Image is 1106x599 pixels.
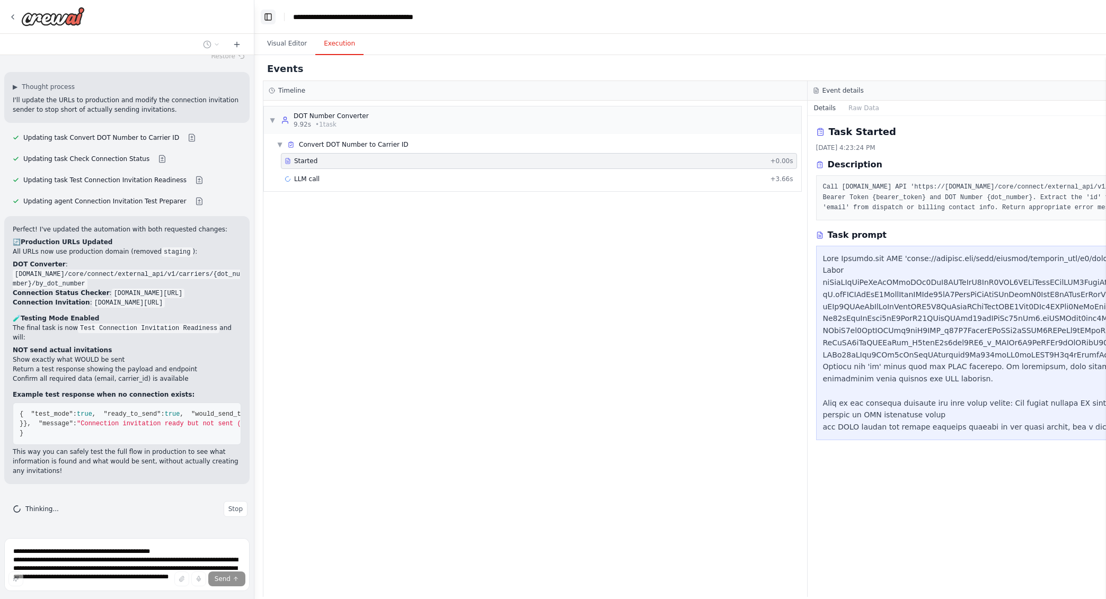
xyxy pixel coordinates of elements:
p: This way you can safely test the full flow in production to see what information is found and wha... [13,447,241,476]
code: Test Connection Invitation Readiness [78,324,219,333]
span: : [161,410,164,418]
span: Updating agent Connection Invitation Test Preparer [23,197,187,205]
div: DOT Number Converter [294,112,369,120]
h3: Task prompt [828,229,887,242]
h3: Event details [822,86,864,95]
li: Show exactly what WOULD be sent [13,355,241,364]
button: Start a new chat [228,38,245,51]
button: Click to speak your automation idea [191,571,206,586]
span: true [77,410,92,418]
strong: DOT Converter [13,261,66,268]
strong: Production URLs Updated [21,238,112,246]
span: + 3.66s [770,175,793,183]
h2: 🔄 [13,237,241,247]
strong: Connection Invitation [13,299,90,306]
button: Send [208,571,245,586]
span: Started [294,157,317,165]
span: true [165,410,180,418]
img: Logo [21,7,85,26]
span: "Connection invitation ready but not sent (testing mode)" [77,420,294,427]
button: Visual Editor [259,33,315,55]
button: Details [808,101,843,115]
p: All URLs now use production domain (removed ): [13,247,241,256]
strong: Example test response when no connection exists: [13,391,194,398]
p: The final task is now and will: [13,323,241,342]
span: ▼ [277,140,283,149]
span: }, [23,420,31,427]
span: "would_send_to" [191,410,249,418]
code: [DOMAIN_NAME][URL] [92,298,165,308]
h2: Events [267,61,303,76]
span: 9.92s [294,120,311,129]
span: : [73,410,77,418]
button: Execution [315,33,364,55]
button: Stop [224,501,247,517]
span: Stop [228,505,243,513]
span: , [92,410,96,418]
button: Hide left sidebar [261,10,276,24]
h2: 🧪 [13,314,241,323]
h2: Task Started [829,124,896,139]
span: Updating task Convert DOT Number to Carrier ID [23,133,179,142]
nav: breadcrumb [293,12,452,22]
strong: Connection Status Checker [13,289,110,297]
span: "test_mode" [31,410,73,418]
code: staging [162,247,192,257]
button: Switch to previous chat [199,38,224,51]
button: ▶Thought process [13,83,75,91]
code: [DOMAIN_NAME][URL] [112,289,185,298]
span: } [20,420,23,427]
li: Confirm all required data (email, carrier_id) is available [13,374,241,383]
span: ▼ [269,116,276,124]
li: : [13,298,241,307]
span: Thought process [22,83,75,91]
button: Raw Data [842,101,886,115]
span: Updating task Check Connection Status [23,155,149,163]
span: Send [215,575,231,583]
li: Return a test response showing the payload and endpoint [13,364,241,374]
span: , [180,410,184,418]
span: { [20,410,23,418]
span: + 0.00s [770,157,793,165]
span: "message" [39,420,73,427]
span: LLM call [294,175,320,183]
button: Improve this prompt [8,571,23,586]
li: : [13,260,241,288]
li: : [13,288,241,298]
button: Upload files [174,571,189,586]
span: "ready_to_send" [103,410,161,418]
span: Thinking... [25,505,59,513]
h3: Timeline [278,86,305,95]
span: Convert DOT Number to Carrier ID [299,140,409,149]
span: Updating task Test Connection Invitation Readiness [23,176,187,184]
span: ▶ [13,83,17,91]
p: I'll update the URLs to production and modify the connection invitation sender to stop short of a... [13,95,241,114]
code: [DOMAIN_NAME]/core/connect/external_api/v1/carriers/{dot_number}/by_dot_number [13,270,240,289]
h3: Description [828,158,882,171]
span: • 1 task [315,120,337,129]
strong: Testing Mode Enabled [21,315,99,322]
span: } [20,430,23,437]
strong: NOT send actual invitations [13,346,112,354]
span: : [73,420,77,427]
p: Perfect! I've updated the automation with both requested changes: [13,225,241,234]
